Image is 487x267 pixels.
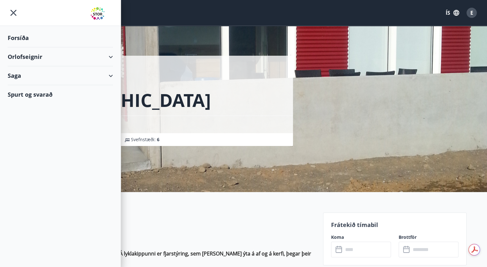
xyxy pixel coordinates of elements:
[331,221,459,229] p: Frátekið tímabil
[8,85,113,104] div: Spurt og svarað
[442,7,463,19] button: ÍS
[157,136,159,142] span: 6
[331,234,391,240] label: Koma
[464,5,479,20] button: E
[28,63,285,112] h1: Hálönd - [GEOGRAPHIC_DATA]
[21,215,315,229] h2: Upplýsingar
[21,237,315,245] p: Heimilisfang: Hrafnaland 4
[8,28,113,47] div: Forsíða
[21,250,311,265] strong: [PERSON_NAME] er öryggiskerfi í húsinu. Á lyklakippunni er fjarstýring, sem [PERSON_NAME] ýta á a...
[131,136,159,143] span: Svefnstæði :
[8,7,19,19] button: menu
[470,9,473,16] span: E
[399,234,459,240] label: Brottför
[8,66,113,85] div: Saga
[8,47,113,66] div: Orlofseignir
[91,7,113,20] img: union_logo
